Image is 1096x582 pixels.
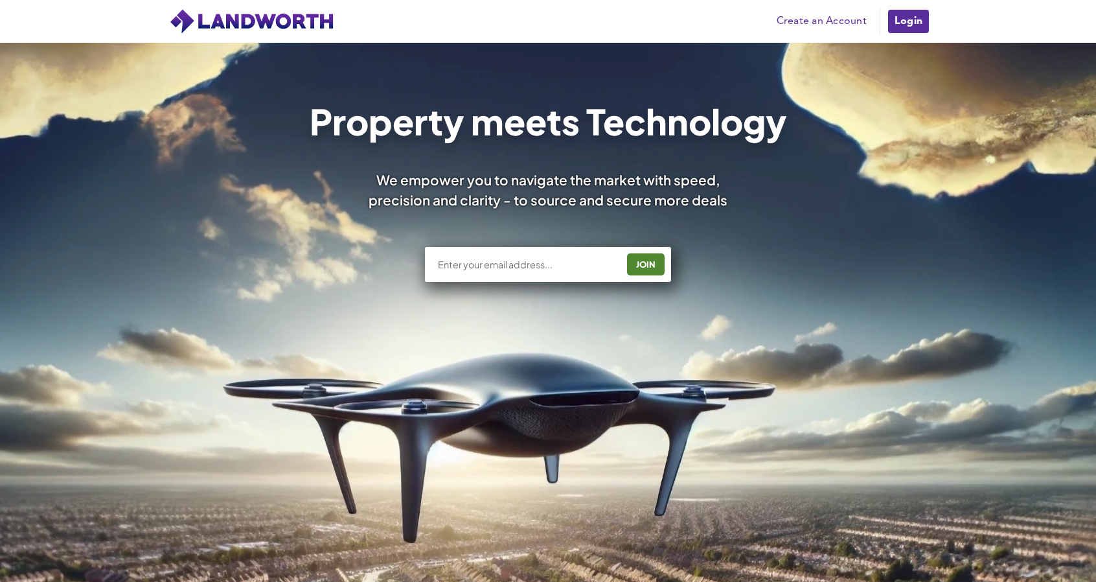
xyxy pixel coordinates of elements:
[310,104,787,139] h1: Property meets Technology
[351,170,745,210] div: We empower you to navigate the market with speed, precision and clarity - to source and secure mo...
[627,253,665,275] button: JOIN
[887,8,930,34] a: Login
[770,12,873,31] a: Create an Account
[437,258,617,271] input: Enter your email address...
[631,254,661,275] div: JOIN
